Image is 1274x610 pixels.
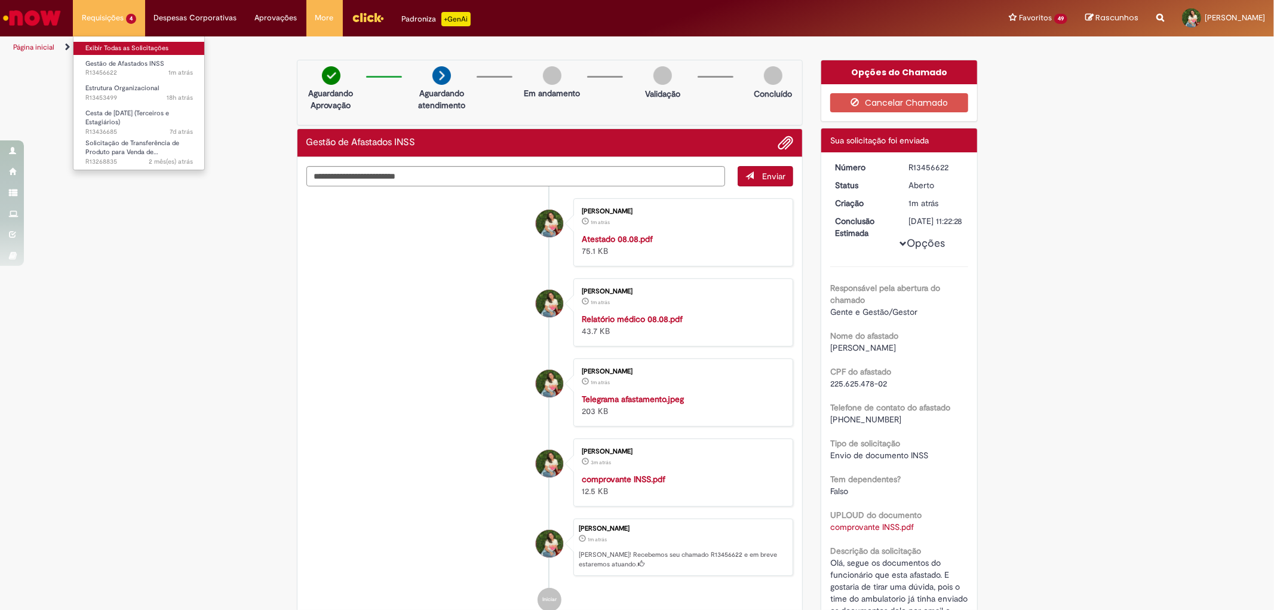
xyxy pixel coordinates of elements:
[830,93,968,112] button: Cancelar Chamado
[830,545,921,556] b: Descrição da solicitação
[536,210,563,237] div: Tamiris De Andrade Teixeira
[591,459,611,466] span: 3m atrás
[1,6,63,30] img: ServiceNow
[73,36,205,170] ul: Requisições
[85,68,193,78] span: R13456622
[830,306,917,317] span: Gente e Gestão/Gestor
[167,93,193,102] time: 27/08/2025 16:16:58
[9,36,840,59] ul: Trilhas de página
[826,161,900,173] dt: Número
[73,82,205,104] a: Aberto R13453499 : Estrutura Organizacional
[73,42,205,55] a: Exibir Todas as Solicitações
[830,438,900,449] b: Tipo de solicitação
[826,215,900,239] dt: Conclusão Estimada
[168,68,193,77] span: 1m atrás
[582,234,653,244] a: Atestado 08.08.pdf
[826,179,900,191] dt: Status
[830,366,891,377] b: CPF do afastado
[591,299,610,306] time: 28/08/2025 10:22:09
[764,66,782,85] img: img-circle-grey.png
[830,522,914,532] a: Download de comprovante INSS.pdf
[830,283,940,305] b: Responsável pela abertura do chamado
[653,66,672,85] img: img-circle-grey.png
[1095,12,1138,23] span: Rascunhos
[536,290,563,317] div: Tamiris De Andrade Teixeira
[126,14,136,24] span: 4
[830,474,901,485] b: Tem dependentes?
[1205,13,1265,23] span: [PERSON_NAME]
[826,197,900,209] dt: Criação
[524,87,580,99] p: Em andamento
[591,459,611,466] time: 28/08/2025 10:20:40
[908,161,964,173] div: R13456622
[441,12,471,26] p: +GenAi
[1085,13,1138,24] a: Rascunhos
[302,87,360,111] p: Aguardando Aprovação
[754,88,792,100] p: Concluído
[582,314,683,324] a: Relatório médico 08.08.pdf
[645,88,680,100] p: Validação
[830,486,848,496] span: Falso
[73,137,205,163] a: Aberto R13268835 : Solicitação de Transferência de Produto para Venda de Funcionário
[830,402,950,413] b: Telefone de contato do afastado
[315,12,334,24] span: More
[582,233,781,257] div: 75.1 KB
[168,68,193,77] time: 28/08/2025 10:22:26
[579,525,787,532] div: [PERSON_NAME]
[85,109,169,127] span: Cesta de [DATE] (Terceiros e Estagiários)
[154,12,237,24] span: Despesas Corporativas
[167,93,193,102] span: 18h atrás
[908,198,938,209] span: 1m atrás
[582,474,665,485] a: comprovante INSS.pdf
[149,157,193,166] time: 09/07/2025 15:10:35
[352,8,384,26] img: click_logo_yellow_360x200.png
[73,57,205,79] a: Aberto R13456622 : Gestão de Afastados INSS
[778,135,793,151] button: Adicionar anexos
[830,330,898,341] b: Nome do afastado
[13,42,54,52] a: Página inicial
[255,12,297,24] span: Aprovações
[402,12,471,26] div: Padroniza
[85,127,193,137] span: R13436685
[1019,12,1052,24] span: Favoritos
[582,394,684,404] a: Telegrama afastamento.jpeg
[170,127,193,136] span: 7d atrás
[582,313,781,337] div: 43.7 KB
[170,127,193,136] time: 21/08/2025 14:42:29
[413,87,471,111] p: Aguardando atendimento
[1054,14,1067,24] span: 49
[85,59,164,68] span: Gestão de Afastados INSS
[543,66,561,85] img: img-circle-grey.png
[85,84,159,93] span: Estrutura Organizacional
[85,157,193,167] span: R13268835
[588,536,607,543] span: 1m atrás
[82,12,124,24] span: Requisições
[536,450,563,477] div: Tamiris De Andrade Teixeira
[579,550,787,569] p: [PERSON_NAME]! Recebemos seu chamado R13456622 e em breve estaremos atuando.
[588,536,607,543] time: 28/08/2025 10:22:24
[821,60,977,84] div: Opções do Chamado
[536,530,563,557] div: Tamiris De Andrade Teixeira
[830,342,896,353] span: [PERSON_NAME]
[306,137,416,148] h2: Gestão de Afastados INSS Histórico de tíquete
[85,139,179,157] span: Solicitação de Transferência de Produto para Venda de…
[830,510,922,520] b: UPLOUD do documento
[591,299,610,306] span: 1m atrás
[306,166,726,186] textarea: Digite sua mensagem aqui...
[322,66,340,85] img: check-circle-green.png
[582,288,781,295] div: [PERSON_NAME]
[149,157,193,166] span: 2 mês(es) atrás
[738,166,793,186] button: Enviar
[830,414,901,425] span: [PHONE_NUMBER]
[908,197,964,209] div: 28/08/2025 10:22:24
[762,171,785,182] span: Enviar
[582,208,781,215] div: [PERSON_NAME]
[591,219,610,226] span: 1m atrás
[591,219,610,226] time: 28/08/2025 10:22:09
[908,215,964,227] div: [DATE] 11:22:28
[432,66,451,85] img: arrow-next.png
[73,107,205,133] a: Aberto R13436685 : Cesta de Natal (Terceiros e Estagiários)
